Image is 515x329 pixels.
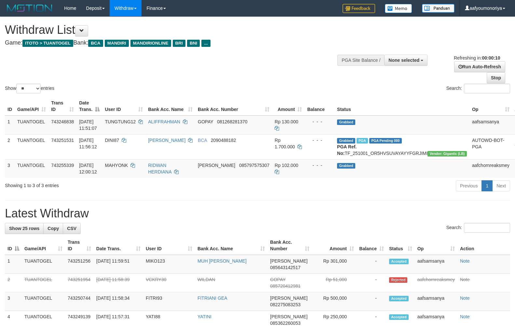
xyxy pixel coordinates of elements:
[446,223,510,233] label: Search:
[94,292,143,311] td: [DATE] 11:58:34
[460,258,470,264] a: Note
[22,292,65,311] td: TUANTOGEL
[388,58,419,63] span: None selected
[43,223,63,234] a: Copy
[48,97,76,116] th: Trans ID: activate to sort column ascending
[469,97,512,116] th: Op: activate to sort column ascending
[65,236,94,255] th: Trans ID: activate to sort column ascending
[422,4,454,13] img: panduan.png
[79,138,97,149] span: [DATE] 11:56:12
[105,138,119,143] span: DINI87
[415,274,457,292] td: aafchornreaksmey
[415,255,457,274] td: aafsamsanya
[94,236,143,255] th: Date Trans.: activate to sort column ascending
[51,119,74,124] span: 743246838
[307,137,332,144] div: - - -
[267,236,312,255] th: Bank Acc. Number: activate to sort column ascending
[5,159,15,178] td: 3
[148,119,180,124] a: ALIFFRAHMAN
[143,274,195,292] td: VCKRY30
[63,223,81,234] a: CSV
[312,292,357,311] td: Rp 500,000
[65,255,94,274] td: 743251256
[343,4,375,13] img: Feedback.jpg
[334,97,469,116] th: Status
[187,40,200,47] span: BNI
[148,163,171,174] a: RIDWAN HERDIANA
[469,159,512,178] td: aafchornreaksmey
[201,40,210,47] span: ...
[464,223,510,233] input: Search:
[415,292,457,311] td: aafsamsanya
[198,119,213,124] span: GOPAY
[389,277,407,283] span: Rejected
[5,292,22,311] td: 3
[460,277,470,282] a: Note
[337,138,355,144] span: Grabbed
[5,223,44,234] a: Show 25 rows
[337,119,355,125] span: Grabbed
[270,321,300,326] span: Copy 085362260053 to clipboard
[415,236,457,255] th: Op: activate to sort column ascending
[130,40,171,47] span: MANDIRIONLINE
[270,302,300,307] span: Copy 082275083253 to clipboard
[15,159,48,178] td: TUANTOGEL
[337,55,384,66] div: PGA Site Balance /
[198,138,207,143] span: BCA
[389,259,409,264] span: Accepted
[454,55,500,61] span: Refreshing in:
[102,97,145,116] th: User ID: activate to sort column ascending
[357,236,386,255] th: Balance: activate to sort column ascending
[312,255,357,274] td: Rp 301,000
[195,97,272,116] th: Bank Acc. Number: activate to sort column ascending
[51,138,74,143] span: 743251531
[15,116,48,134] td: TUANTOGEL
[337,163,355,169] span: Grabbed
[5,134,15,159] td: 2
[386,236,415,255] th: Status: activate to sort column ascending
[5,207,510,220] h1: Latest Withdraw
[5,84,54,93] label: Show entries
[305,97,334,116] th: Balance
[197,314,211,319] a: YATINI
[67,226,76,231] span: CSV
[457,236,510,255] th: Action
[76,97,102,116] th: Date Trans.: activate to sort column descending
[357,138,368,144] span: Marked by aafyoumonoriya
[105,163,128,168] span: MAHYONK
[105,40,129,47] span: MANDIRI
[312,236,357,255] th: Amount: activate to sort column ascending
[337,144,357,156] b: PGA Ref. No:
[5,236,22,255] th: ID: activate to sort column descending
[148,138,185,143] a: [PERSON_NAME]
[5,116,15,134] td: 1
[384,55,427,66] button: None selected
[389,296,409,301] span: Accepted
[5,23,337,36] h1: Withdraw List
[270,277,285,282] span: GOPAY
[270,295,307,301] span: [PERSON_NAME]
[5,274,22,292] td: 2
[173,40,185,47] span: BRI
[334,134,469,159] td: TF_251001_OR5HVSUVAYAYYFGRJIMI
[357,292,386,311] td: -
[94,255,143,274] td: [DATE] 11:59:51
[5,97,15,116] th: ID
[65,292,94,311] td: 743250744
[460,314,470,319] a: Note
[15,97,48,116] th: Game/API: activate to sort column ascending
[211,138,236,143] span: Copy 2090488182 to clipboard
[88,40,103,47] span: BCA
[482,55,500,61] strong: 00:00:10
[481,180,493,191] a: 1
[51,163,74,168] span: 743255339
[15,134,48,159] td: TUANTOGEL
[357,274,386,292] td: -
[79,119,97,131] span: [DATE] 11:51:07
[94,274,143,292] td: [DATE] 11:58:39
[385,4,412,13] img: Button%20Memo.svg
[9,226,39,231] span: Show 25 rows
[5,3,54,13] img: MOTION_logo.png
[369,138,402,144] span: PGA Pending
[105,119,136,124] span: TUNGTUNG12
